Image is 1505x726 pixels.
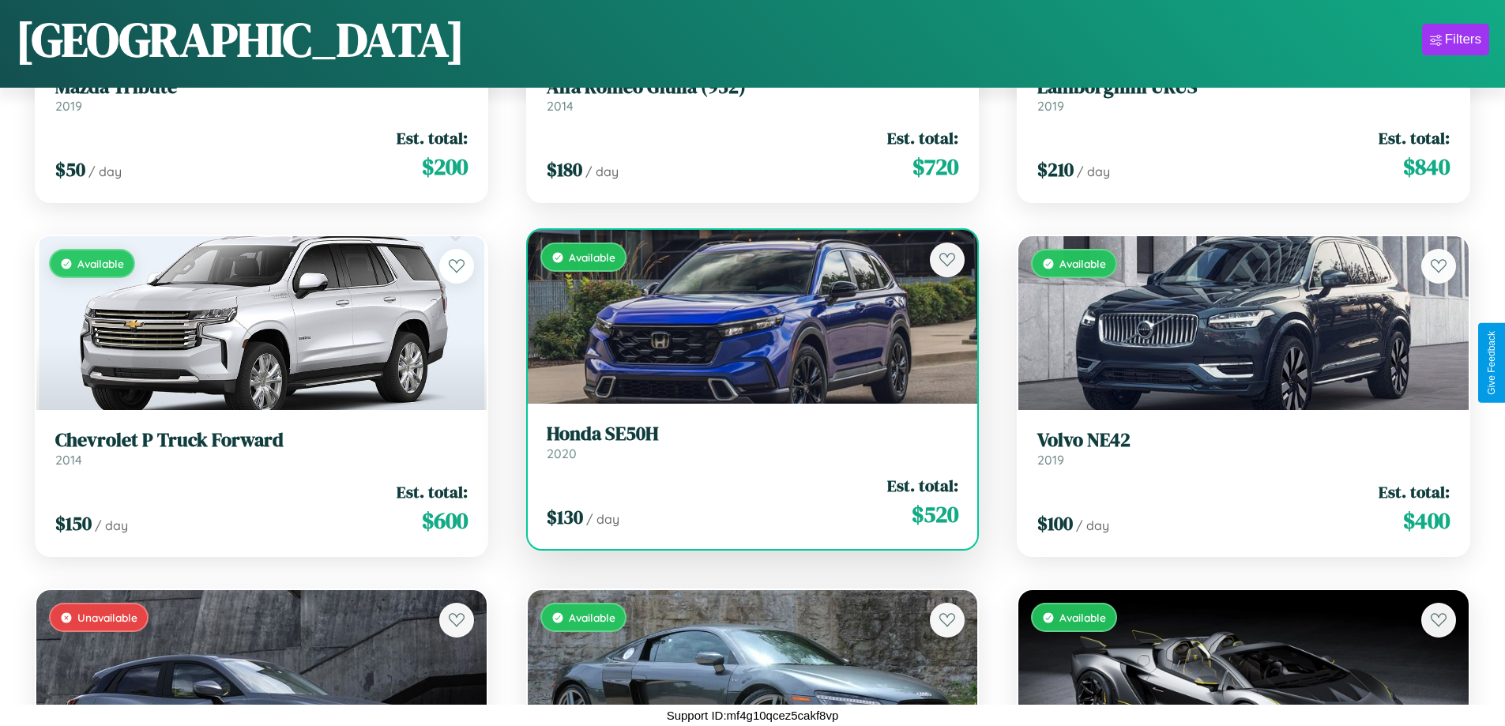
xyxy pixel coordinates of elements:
span: 2014 [547,98,574,114]
h3: Honda SE50H [547,423,959,446]
span: $ 600 [422,505,468,536]
span: 2020 [547,446,577,461]
span: $ 180 [547,156,582,182]
span: Est. total: [397,480,468,503]
a: Volvo NE422019 [1037,429,1450,468]
span: Unavailable [77,611,137,624]
h3: Volvo NE42 [1037,429,1450,452]
span: Est. total: [397,126,468,149]
span: / day [88,164,122,179]
span: $ 150 [55,510,92,536]
button: Filters [1422,24,1489,55]
a: Chevrolet P Truck Forward2014 [55,429,468,468]
span: 2014 [55,452,82,468]
span: 2019 [1037,98,1064,114]
div: Give Feedback [1486,331,1497,395]
span: Available [1059,257,1106,270]
span: Est. total: [1379,480,1450,503]
span: $ 50 [55,156,85,182]
span: / day [1076,517,1109,533]
h1: [GEOGRAPHIC_DATA] [16,7,465,72]
a: Lamborghini URUS2019 [1037,76,1450,115]
p: Support ID: mf4g10qcez5cakf8vp [667,705,839,726]
span: $ 840 [1403,151,1450,182]
a: Alfa Romeo Giulia (952)2014 [547,76,959,115]
span: $ 720 [912,151,958,182]
a: Honda SE50H2020 [547,423,959,461]
span: / day [95,517,128,533]
span: $ 100 [1037,510,1073,536]
span: 2019 [1037,452,1064,468]
div: Filters [1445,32,1481,47]
span: $ 130 [547,504,583,530]
span: / day [585,164,619,179]
span: Available [569,611,615,624]
span: Est. total: [1379,126,1450,149]
span: / day [1077,164,1110,179]
span: $ 210 [1037,156,1074,182]
span: Available [569,250,615,264]
span: Est. total: [887,126,958,149]
span: $ 520 [912,498,958,530]
span: / day [586,511,619,527]
span: $ 200 [422,151,468,182]
a: Mazda Tribute2019 [55,76,468,115]
h3: Chevrolet P Truck Forward [55,429,468,452]
span: 2019 [55,98,82,114]
span: $ 400 [1403,505,1450,536]
span: Available [77,257,124,270]
span: Est. total: [887,474,958,497]
span: Available [1059,611,1106,624]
